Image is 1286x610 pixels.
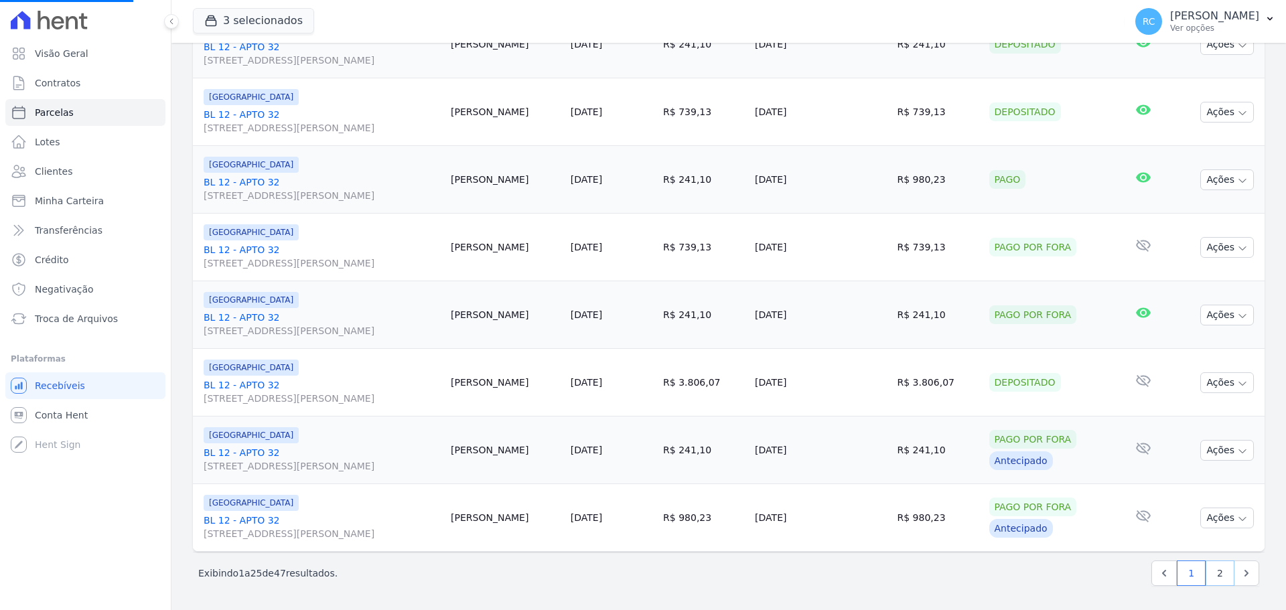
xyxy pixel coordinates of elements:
a: BL 12 - APTO 32[STREET_ADDRESS][PERSON_NAME] [204,243,440,270]
a: [DATE] [571,39,602,50]
td: [PERSON_NAME] [445,11,565,78]
a: [DATE] [571,242,602,252]
span: 25 [251,568,263,579]
td: [DATE] [749,78,891,146]
td: R$ 980,23 [892,146,984,214]
a: Previous [1151,560,1177,586]
td: R$ 241,10 [892,281,984,349]
td: R$ 739,13 [892,78,984,146]
td: [DATE] [749,349,891,416]
span: [STREET_ADDRESS][PERSON_NAME] [204,256,440,270]
td: [PERSON_NAME] [445,146,565,214]
td: [PERSON_NAME] [445,78,565,146]
a: Clientes [5,158,165,185]
td: R$ 241,10 [892,416,984,484]
div: Pago por fora [989,305,1077,324]
span: [GEOGRAPHIC_DATA] [204,360,299,376]
a: Recebíveis [5,372,165,399]
span: [GEOGRAPHIC_DATA] [204,427,299,443]
span: [STREET_ADDRESS][PERSON_NAME] [204,392,440,405]
span: Negativação [35,283,94,296]
td: [PERSON_NAME] [445,349,565,416]
a: BL 12 - APTO 32[STREET_ADDRESS][PERSON_NAME] [204,514,440,540]
button: Ações [1200,237,1254,258]
span: Minha Carteira [35,194,104,208]
a: BL 12 - APTO 32[STREET_ADDRESS][PERSON_NAME] [204,108,440,135]
a: Contratos [5,70,165,96]
td: R$ 980,23 [892,484,984,552]
td: R$ 241,10 [658,281,749,349]
span: [STREET_ADDRESS][PERSON_NAME] [204,54,440,67]
td: R$ 3.806,07 [892,349,984,416]
a: BL 12 - APTO 32[STREET_ADDRESS][PERSON_NAME] [204,175,440,202]
span: Conta Hent [35,408,88,422]
span: Transferências [35,224,102,237]
span: Lotes [35,135,60,149]
a: BL 12 - APTO 32[STREET_ADDRESS][PERSON_NAME] [204,311,440,337]
span: [GEOGRAPHIC_DATA] [204,224,299,240]
span: [STREET_ADDRESS][PERSON_NAME] [204,189,440,202]
span: Visão Geral [35,47,88,60]
div: Antecipado [989,451,1053,470]
td: [DATE] [749,484,891,552]
button: RC [PERSON_NAME] Ver opções [1125,3,1286,40]
span: RC [1143,17,1155,26]
button: Ações [1200,305,1254,325]
a: Minha Carteira [5,187,165,214]
p: Ver opções [1170,23,1259,33]
div: Pago por fora [989,498,1077,516]
a: Crédito [5,246,165,273]
button: Ações [1200,372,1254,393]
td: R$ 241,10 [892,11,984,78]
td: [DATE] [749,11,891,78]
div: Depositado [989,373,1061,392]
a: 2 [1206,560,1234,586]
td: [DATE] [749,281,891,349]
td: R$ 739,13 [892,214,984,281]
td: R$ 3.806,07 [658,349,749,416]
a: Transferências [5,217,165,244]
p: [PERSON_NAME] [1170,9,1259,23]
a: Parcelas [5,99,165,126]
span: 47 [274,568,286,579]
a: [DATE] [571,106,602,117]
a: BL 12 - APTO 32[STREET_ADDRESS][PERSON_NAME] [204,378,440,405]
td: [PERSON_NAME] [445,484,565,552]
span: [STREET_ADDRESS][PERSON_NAME] [204,527,440,540]
a: [DATE] [571,174,602,185]
span: [STREET_ADDRESS][PERSON_NAME] [204,324,440,337]
td: R$ 739,13 [658,214,749,281]
span: Troca de Arquivos [35,312,118,325]
div: Depositado [989,35,1061,54]
span: [STREET_ADDRESS][PERSON_NAME] [204,459,440,473]
button: Ações [1200,34,1254,55]
a: Lotes [5,129,165,155]
td: [DATE] [749,146,891,214]
td: [DATE] [749,416,891,484]
a: Conta Hent [5,402,165,429]
button: Ações [1200,440,1254,461]
span: [GEOGRAPHIC_DATA] [204,89,299,105]
span: Clientes [35,165,72,178]
span: [STREET_ADDRESS][PERSON_NAME] [204,121,440,135]
td: R$ 739,13 [658,78,749,146]
a: Negativação [5,276,165,303]
td: [PERSON_NAME] [445,416,565,484]
span: Crédito [35,253,69,266]
td: R$ 241,10 [658,146,749,214]
td: R$ 241,10 [658,11,749,78]
span: [GEOGRAPHIC_DATA] [204,292,299,308]
span: [GEOGRAPHIC_DATA] [204,157,299,173]
a: BL 12 - APTO 32[STREET_ADDRESS][PERSON_NAME] [204,40,440,67]
div: Plataformas [11,351,160,367]
button: 3 selecionados [193,8,314,33]
span: [GEOGRAPHIC_DATA] [204,495,299,511]
div: Pago por fora [989,238,1077,256]
a: Next [1234,560,1259,586]
div: Pago [989,170,1026,189]
div: Depositado [989,102,1061,121]
td: [PERSON_NAME] [445,281,565,349]
a: BL 12 - APTO 32[STREET_ADDRESS][PERSON_NAME] [204,446,440,473]
div: Pago por fora [989,430,1077,449]
a: Troca de Arquivos [5,305,165,332]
